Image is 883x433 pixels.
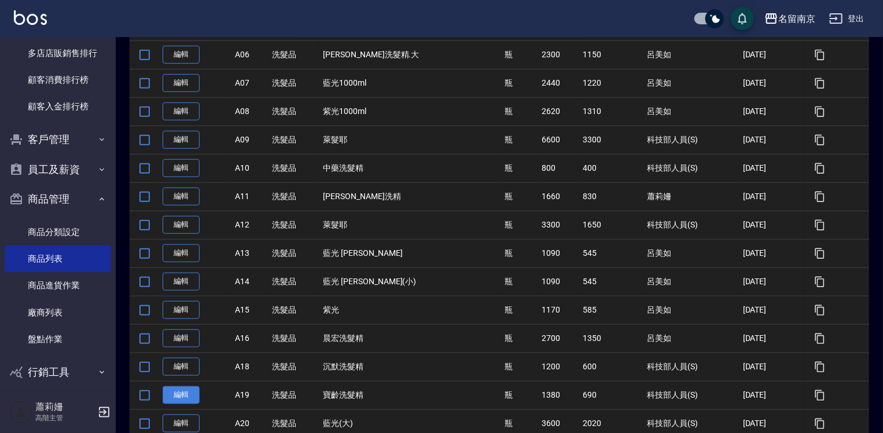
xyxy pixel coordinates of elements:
a: 顧客入金排行榜 [5,93,111,120]
td: [DATE] [740,324,805,353]
td: 600 [580,353,645,381]
td: [DATE] [740,97,805,126]
td: 呂美如 [645,239,740,267]
td: 蕭莉姍 [645,182,740,211]
td: 3300 [539,211,580,239]
td: 瓶 [502,211,539,239]
td: 瓶 [502,381,539,409]
td: 呂美如 [645,69,740,97]
a: 編輯 [163,358,200,376]
td: 中藥洗髮精 [320,154,501,182]
p: 高階主管 [35,413,94,423]
td: 藍光 [PERSON_NAME](小) [320,267,501,296]
a: 編輯 [163,216,200,234]
td: [DATE] [740,296,805,324]
td: 1650 [580,211,645,239]
td: 藍光 [PERSON_NAME] [320,239,501,267]
td: 2300 [539,41,580,69]
a: 商品分類設定 [5,219,111,245]
td: A07 [232,69,269,97]
td: 545 [580,267,645,296]
td: [DATE] [740,239,805,267]
td: A19 [232,381,269,409]
td: 科技部人員(S) [645,353,740,381]
td: 呂美如 [645,267,740,296]
td: 洗髮品 [270,69,321,97]
td: [DATE] [740,41,805,69]
td: 科技部人員(S) [645,154,740,182]
a: 編輯 [163,244,200,262]
td: 830 [580,182,645,211]
td: 1660 [539,182,580,211]
td: 洗髮品 [270,211,321,239]
td: [PERSON_NAME]洗精 [320,182,501,211]
td: 科技部人員(S) [645,381,740,409]
td: 科技部人員(S) [645,211,740,239]
td: 晨宏洗髮精 [320,324,501,353]
td: A09 [232,126,269,154]
button: 行銷工具 [5,357,111,387]
a: 廠商列表 [5,299,111,326]
td: 洗髮品 [270,97,321,126]
td: 洗髮品 [270,296,321,324]
td: 洗髮品 [270,267,321,296]
a: 商品進貨作業 [5,272,111,299]
td: 1150 [580,41,645,69]
td: 2700 [539,324,580,353]
td: A06 [232,41,269,69]
td: A13 [232,239,269,267]
td: 萊髮耶 [320,126,501,154]
td: 瓶 [502,126,539,154]
a: 編輯 [163,102,200,120]
td: 1200 [539,353,580,381]
td: 洗髮品 [270,126,321,154]
a: 多店店販銷售排行 [5,40,111,67]
td: 萊髮耶 [320,211,501,239]
a: 編輯 [163,329,200,347]
td: 洗髮品 [270,324,321,353]
a: 商品列表 [5,245,111,272]
td: [DATE] [740,154,805,182]
a: 編輯 [163,273,200,291]
button: 客戶管理 [5,124,111,155]
h5: 蕭莉姍 [35,401,94,413]
td: 紫光 [320,296,501,324]
td: 400 [580,154,645,182]
td: 洗髮品 [270,239,321,267]
td: 瓶 [502,41,539,69]
td: 藍光1000ml [320,69,501,97]
td: 1090 [539,267,580,296]
td: [DATE] [740,69,805,97]
td: [DATE] [740,126,805,154]
td: 瓶 [502,154,539,182]
td: 呂美如 [645,41,740,69]
button: 登出 [825,8,869,30]
td: 洗髮品 [270,182,321,211]
td: 瓶 [502,239,539,267]
td: A08 [232,97,269,126]
td: 紫光1000ml [320,97,501,126]
td: 690 [580,381,645,409]
td: A16 [232,324,269,353]
td: [DATE] [740,353,805,381]
td: 寶齡洗髮精 [320,381,501,409]
td: 瓶 [502,324,539,353]
td: 瓶 [502,267,539,296]
td: 沉默洗髮精 [320,353,501,381]
td: [DATE] [740,211,805,239]
td: 2440 [539,69,580,97]
img: Logo [14,10,47,25]
a: 顧客消費排行榜 [5,67,111,93]
td: [PERSON_NAME]洗髮精.大 [320,41,501,69]
td: 1350 [580,324,645,353]
a: 編輯 [163,414,200,432]
td: 585 [580,296,645,324]
button: save [731,7,754,30]
td: 1310 [580,97,645,126]
td: 545 [580,239,645,267]
td: 瓶 [502,353,539,381]
td: 瓶 [502,97,539,126]
a: 編輯 [163,131,200,149]
a: 編輯 [163,188,200,206]
td: 1380 [539,381,580,409]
